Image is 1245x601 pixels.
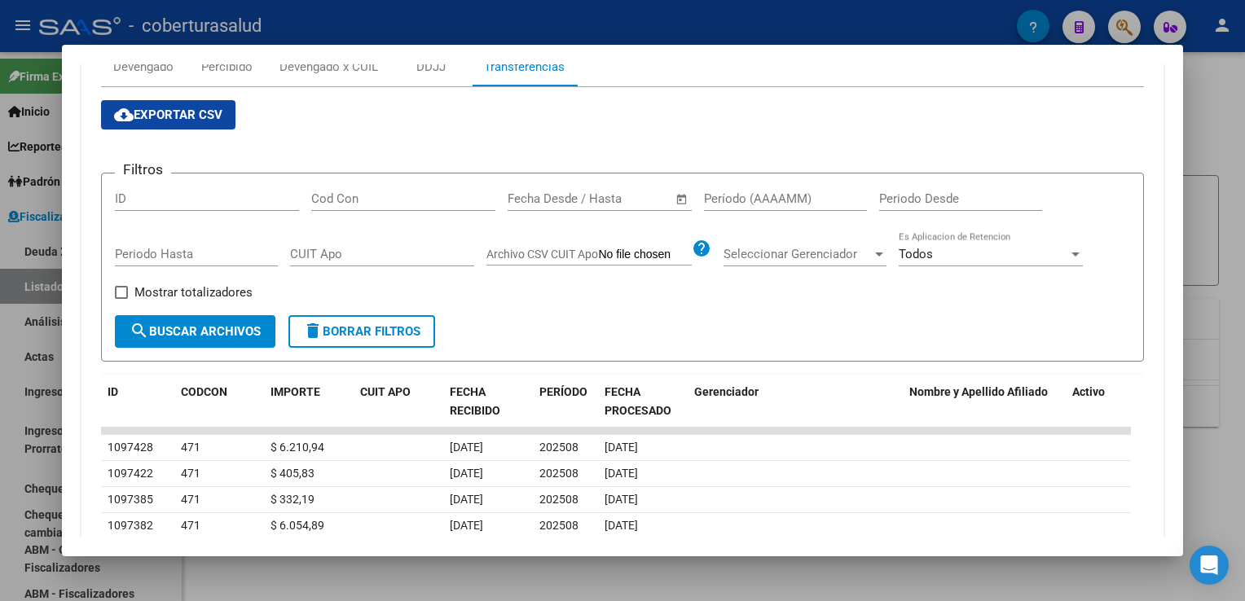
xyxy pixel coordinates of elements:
span: Seleccionar Gerenciador [724,247,872,261]
mat-icon: search [130,321,149,340]
span: [DATE] [605,467,638,480]
span: Todos [899,247,933,261]
div: Percibido [201,58,253,76]
span: $ 332,19 [271,493,315,506]
datatable-header-cell: Activo [1066,375,1131,428]
span: Borrar Filtros [303,324,420,339]
h3: Filtros [115,160,171,178]
mat-icon: cloud_download [114,105,134,125]
span: IMPORTE [271,385,320,398]
input: Archivo CSV CUIT Apo [598,248,692,262]
span: $ 405,83 [271,467,315,480]
div: Devengado x CUIL [279,58,378,76]
span: [DATE] [450,493,483,506]
span: 471 [181,519,200,532]
span: Exportar CSV [114,107,222,122]
span: $ 6.054,89 [271,519,324,532]
span: [DATE] [450,441,483,454]
span: [DATE] [450,467,483,480]
span: Nombre y Apellido Afiliado [909,385,1048,398]
button: Open calendar [672,190,691,208]
datatable-header-cell: Gerenciador [688,375,903,428]
span: FECHA RECIBIDO [450,385,500,417]
datatable-header-cell: IMPORTE [264,375,354,428]
span: CODCON [181,385,227,398]
span: ID [108,385,118,398]
span: CUIT APO [360,385,411,398]
span: 1097428 [108,441,153,454]
datatable-header-cell: ID [101,375,174,428]
button: Exportar CSV [101,100,235,129]
span: 471 [181,493,200,506]
span: PERÍODO [539,385,587,398]
span: [DATE] [450,519,483,532]
span: 1097382 [108,519,153,532]
datatable-header-cell: PERÍODO [533,375,598,428]
span: Archivo CSV CUIT Apo [486,248,598,261]
div: Devengado [113,58,174,76]
span: Buscar Archivos [130,324,261,339]
span: 202508 [539,493,579,506]
datatable-header-cell: Nombre y Apellido Afiliado [903,375,1066,428]
span: Gerenciador [694,385,759,398]
div: DDJJ [416,58,446,76]
span: Mostrar totalizadores [134,283,253,302]
span: 202508 [539,441,579,454]
span: [DATE] [605,441,638,454]
mat-icon: help [692,239,711,258]
mat-icon: delete [303,321,323,340]
span: 1097385 [108,493,153,506]
button: Borrar Filtros [288,315,435,348]
datatable-header-cell: FECHA RECIBIDO [443,375,533,428]
datatable-header-cell: CODCON [174,375,231,428]
span: [DATE] [605,519,638,532]
span: 471 [181,441,200,454]
div: Open Intercom Messenger [1190,546,1229,585]
datatable-header-cell: CUIT APO [354,375,443,428]
span: FECHA PROCESADO [605,385,671,417]
span: 1097422 [108,467,153,480]
span: Activo [1072,385,1105,398]
span: 202508 [539,467,579,480]
div: Transferencias [484,58,565,76]
span: $ 6.210,94 [271,441,324,454]
span: [DATE] [605,493,638,506]
input: Fecha fin [588,191,667,206]
span: 471 [181,467,200,480]
button: Buscar Archivos [115,315,275,348]
input: Fecha inicio [508,191,574,206]
span: 202508 [539,519,579,532]
datatable-header-cell: FECHA PROCESADO [598,375,688,428]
